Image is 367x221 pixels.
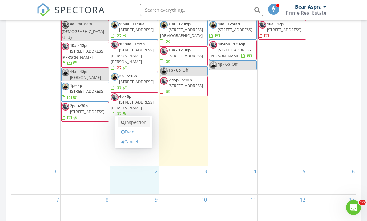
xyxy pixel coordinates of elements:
td: Go to August 30, 2025 [307,10,356,166]
img: image.png [111,73,119,81]
td: Go to September 3, 2025 [159,166,208,195]
span: 2p - 4:30p [70,103,88,108]
span: SPECTORA [54,3,105,16]
a: 2:15p - 5:30p [STREET_ADDRESS] [160,76,208,96]
span: [STREET_ADDRESS][PERSON_NAME] [111,99,154,111]
span: 11a - 12p [70,69,87,74]
td: Go to September 6, 2025 [307,166,356,195]
a: 2:15p - 5:30p [STREET_ADDRESS] [160,77,203,94]
a: Go to September 13, 2025 [348,195,356,205]
td: Go to September 5, 2025 [257,166,307,195]
img: image.png [209,61,217,69]
img: 9df60796f4384fdfa1379a246ad9dc17.jpeg [209,41,217,49]
img: 9df60796f4384fdfa1379a246ad9dc17.jpeg [111,41,119,49]
div: Bear Aspra [295,4,322,10]
td: Go to August 26, 2025 [110,10,159,166]
img: image.png [209,21,217,29]
span: 10a - 12:45p [218,21,240,27]
img: image.png [62,69,69,76]
span: [STREET_ADDRESS] [119,79,154,84]
a: 10:30a - 1:15p [STREET_ADDRESS][PERSON_NAME][PERSON_NAME] [111,40,158,72]
img: 9df60796f4384fdfa1379a246ad9dc17.jpeg [62,43,69,50]
span: [STREET_ADDRESS] [70,88,104,94]
a: 4p - 6p [STREET_ADDRESS][PERSON_NAME] [111,92,158,118]
a: 10a - 12:45p [STREET_ADDRESS][DEMOGRAPHIC_DATA] [160,20,208,46]
span: [STREET_ADDRESS][PERSON_NAME] [209,47,252,59]
a: 10:45a - 12:45p [STREET_ADDRESS][PERSON_NAME] [209,40,257,60]
a: 2p - 5:15p [STREET_ADDRESS] [111,72,158,92]
a: Go to September 2, 2025 [154,166,159,176]
a: 10a - 12p [STREET_ADDRESS] [258,20,306,40]
td: Go to August 25, 2025 [60,10,110,166]
span: [STREET_ADDRESS] [119,27,154,32]
td: Go to August 24, 2025 [11,10,60,166]
td: Go to September 1, 2025 [60,166,110,195]
input: Search everything... [140,4,263,16]
a: 9:30a - 11:30a [STREET_ADDRESS] [111,20,158,40]
span: 10a - 12:45p [168,21,191,27]
img: The Best Home Inspection Software - Spectora [37,3,50,17]
a: 9:30a - 11:30a [STREET_ADDRESS] [111,21,154,38]
span: [STREET_ADDRESS][PERSON_NAME][PERSON_NAME] [111,47,154,64]
td: Go to September 2, 2025 [110,166,159,195]
span: 1p - 6p [168,67,181,73]
td: Go to August 27, 2025 [159,10,208,166]
a: 10a - 12:30p [STREET_ADDRESS] [160,47,203,64]
iframe: Intercom live chat [346,200,361,215]
a: Event [118,127,150,137]
a: 10a - 12:30p [STREET_ADDRESS] [160,46,208,66]
img: image.png [62,83,69,90]
img: image.png [160,21,168,29]
span: 10a - 12:30p [168,47,191,53]
a: Go to September 7, 2025 [55,195,60,205]
span: [STREET_ADDRESS] [267,27,301,32]
td: Go to September 4, 2025 [208,166,257,195]
a: Go to September 10, 2025 [200,195,208,205]
span: 8a - 9a [70,21,82,27]
td: Go to August 28, 2025 [208,10,257,166]
a: 10a - 12:45p [STREET_ADDRESS] [209,21,252,38]
a: SPECTORA [37,8,105,21]
span: 1p - 4p [70,83,82,88]
a: 1p - 4p [STREET_ADDRESS] [62,83,104,100]
span: 2p - 5:15p [119,73,137,79]
img: 9df60796f4384fdfa1379a246ad9dc17.jpeg [160,47,168,55]
img: 9df60796f4384fdfa1379a246ad9dc17.jpeg [111,93,119,101]
img: 9df60796f4384fdfa1379a246ad9dc17.jpeg [62,21,69,29]
a: Go to September 12, 2025 [299,195,307,205]
span: 10:30a - 1:15p [119,41,145,47]
span: Off [183,67,188,73]
span: 4p - 6p [119,93,131,99]
span: [PERSON_NAME] [70,75,101,80]
td: Go to August 31, 2025 [11,166,60,195]
a: 10a - 12p [STREET_ADDRESS] [259,21,301,38]
span: 10a - 12p [70,43,87,48]
a: Cancel [118,137,150,147]
a: Go to September 4, 2025 [252,166,257,176]
span: [STREET_ADDRESS] [218,27,252,32]
a: 10:30a - 1:15p [STREET_ADDRESS][PERSON_NAME][PERSON_NAME] [111,41,154,70]
a: Go to September 8, 2025 [104,195,110,205]
span: 8am [DEMOGRAPHIC_DATA] Study [62,21,104,40]
div: Prime Real Estate [286,10,326,16]
span: [STREET_ADDRESS] [70,109,104,114]
a: 10a - 12:45p [STREET_ADDRESS][DEMOGRAPHIC_DATA] [160,21,203,44]
span: 9:30a - 11:30a [119,21,145,27]
a: Go to September 3, 2025 [203,166,208,176]
img: 9df60796f4384fdfa1379a246ad9dc17.jpeg [259,21,266,29]
a: 2p - 5:15p [STREET_ADDRESS] [111,73,154,90]
span: 10a - 12p [267,21,284,27]
a: 2p - 4:30p [STREET_ADDRESS] [62,103,104,120]
td: Go to August 29, 2025 [257,10,307,166]
a: Go to September 1, 2025 [104,166,110,176]
a: Go to September 6, 2025 [351,166,356,176]
a: Go to September 5, 2025 [301,166,307,176]
a: 1p - 4p [STREET_ADDRESS] [61,82,109,102]
a: 10a - 12p [STREET_ADDRESS][PERSON_NAME] [62,43,104,66]
img: 9df60796f4384fdfa1379a246ad9dc17.jpeg [160,77,168,85]
span: [STREET_ADDRESS][DEMOGRAPHIC_DATA] [160,27,203,38]
span: [STREET_ADDRESS] [168,83,203,88]
img: image.png [160,67,168,75]
a: Inspection [118,117,150,127]
a: 10a - 12p [STREET_ADDRESS][PERSON_NAME] [61,42,109,68]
